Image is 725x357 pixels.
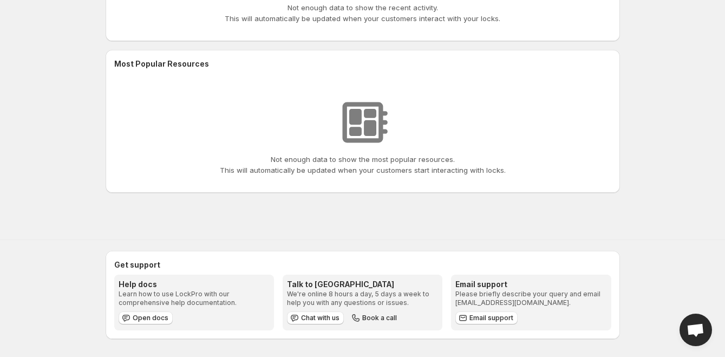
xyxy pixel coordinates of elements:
h2: Get support [114,259,611,270]
img: No resources found [336,95,390,150]
p: Not enough data to show the most popular resources. This will automatically be updated when your ... [220,154,506,176]
p: We're online 8 hours a day, 5 days a week to help you with any questions or issues. [287,290,438,307]
span: Chat with us [301,314,339,322]
a: Open docs [119,311,173,324]
h3: Email support [455,279,606,290]
h2: Most Popular Resources [114,59,611,69]
h3: Help docs [119,279,270,290]
span: Book a call [362,314,397,322]
h3: Talk to [GEOGRAPHIC_DATA] [287,279,438,290]
p: Not enough data to show the recent activity. This will automatically be updated when your custome... [225,2,500,24]
button: Chat with us [287,311,344,324]
div: Open chat [680,314,712,346]
button: Book a call [348,311,401,324]
span: Email support [469,314,513,322]
p: Learn how to use LockPro with our comprehensive help documentation. [119,290,270,307]
a: Email support [455,311,518,324]
span: Open docs [133,314,168,322]
p: Please briefly describe your query and email [EMAIL_ADDRESS][DOMAIN_NAME]. [455,290,606,307]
